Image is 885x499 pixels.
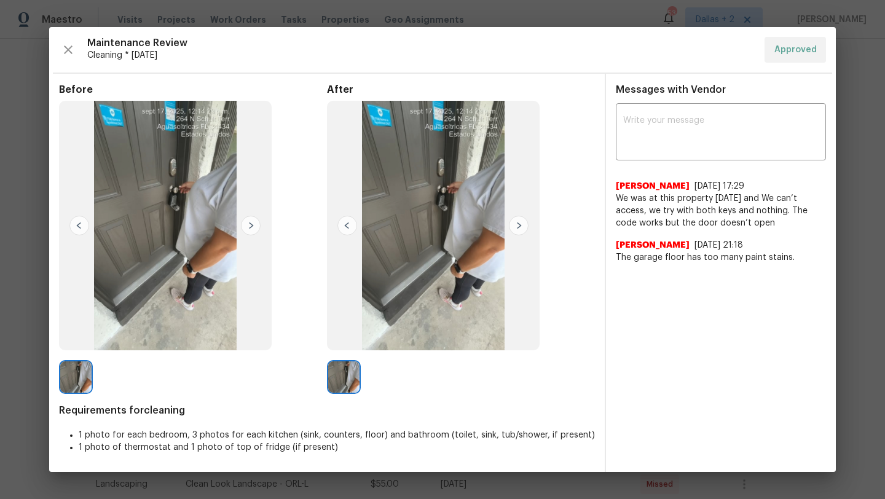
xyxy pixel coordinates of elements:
li: 1 photo of thermostat and 1 photo of top of fridge (if present) [79,441,595,454]
span: Messages with Vendor [616,85,726,95]
span: Maintenance Review [87,37,755,49]
span: [PERSON_NAME] [616,239,690,251]
img: left-chevron-button-url [69,216,89,235]
span: [PERSON_NAME] [616,180,690,192]
span: Requirements for cleaning [59,404,595,417]
span: The garage floor has too many paint stains. [616,251,826,264]
span: Cleaning * [DATE] [87,49,755,61]
img: right-chevron-button-url [509,216,529,235]
img: left-chevron-button-url [337,216,357,235]
span: Before [59,84,327,96]
img: right-chevron-button-url [241,216,261,235]
span: [DATE] 21:18 [694,241,743,249]
li: 1 photo for each bedroom, 3 photos for each kitchen (sink, counters, floor) and bathroom (toilet,... [79,429,595,441]
span: [DATE] 17:29 [694,182,744,191]
span: We was at this property [DATE] and We can’t access, we try with both keys and nothing. The code w... [616,192,826,229]
span: After [327,84,595,96]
